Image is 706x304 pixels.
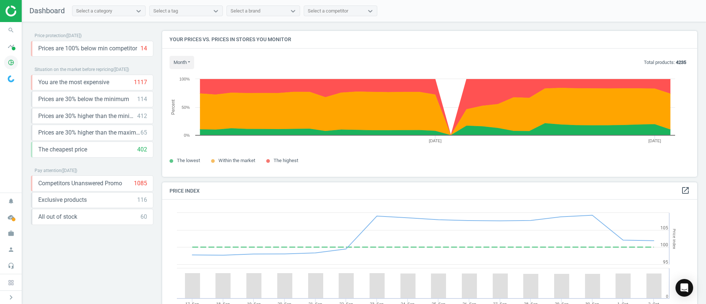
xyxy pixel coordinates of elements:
[2,293,20,302] button: chevron_right
[6,6,58,17] img: ajHJNr6hYgQAAAAASUVORK5CYII=
[61,168,77,173] span: ( [DATE] )
[162,31,697,48] h4: Your prices vs. prices in stores you monitor
[38,129,140,137] span: Prices are 30% higher than the maximal
[38,213,77,221] span: All out of stock
[4,194,18,208] i: notifications
[666,294,668,299] text: 0
[675,279,693,297] div: Open Intercom Messenger
[663,260,668,265] text: 95
[8,75,14,82] img: wGWNvw8QSZomAAAAABJRU5ErkJggg==
[681,186,690,195] i: open_in_new
[137,146,147,154] div: 402
[38,146,87,154] span: The cheapest price
[38,112,137,120] span: Prices are 30% higher than the minimum
[140,213,147,221] div: 60
[4,226,18,240] i: work
[182,105,190,110] text: 50%
[231,8,260,14] div: Select a brand
[4,259,18,273] i: headset_mic
[137,95,147,103] div: 114
[38,196,87,204] span: Exclusive products
[137,196,147,204] div: 116
[29,6,65,15] span: Dashboard
[134,179,147,187] div: 1085
[4,56,18,69] i: pie_chart_outlined
[66,33,82,38] span: ( [DATE] )
[648,139,661,143] tspan: [DATE]
[76,8,112,14] div: Select a category
[4,243,18,257] i: person
[4,39,18,53] i: timeline
[35,67,113,72] span: Situation on the market before repricing
[644,59,686,66] p: Total products:
[140,129,147,137] div: 65
[171,99,176,115] tspan: Percent
[660,225,668,230] text: 105
[184,133,190,137] text: 0%
[660,242,668,247] text: 100
[137,112,147,120] div: 412
[308,8,348,14] div: Select a competitor
[681,186,690,196] a: open_in_new
[7,293,15,302] i: chevron_right
[35,33,66,38] span: Price protection
[38,44,137,53] span: Prices are 100% below min competitor
[113,67,129,72] span: ( [DATE] )
[429,139,442,143] tspan: [DATE]
[140,44,147,53] div: 14
[38,95,129,103] span: Prices are 30% below the minimum
[676,60,686,65] b: 4235
[179,77,190,81] text: 100%
[162,182,697,200] h4: Price Index
[274,158,298,163] span: The highest
[35,168,61,173] span: Pay attention
[4,23,18,37] i: search
[672,229,677,249] tspan: Price Index
[153,8,178,14] div: Select a tag
[218,158,255,163] span: Within the market
[38,78,109,86] span: You are the most expensive
[170,56,194,69] button: month
[134,78,147,86] div: 1117
[4,210,18,224] i: cloud_done
[177,158,200,163] span: The lowest
[38,179,122,187] span: Competitors Unanswered Promo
